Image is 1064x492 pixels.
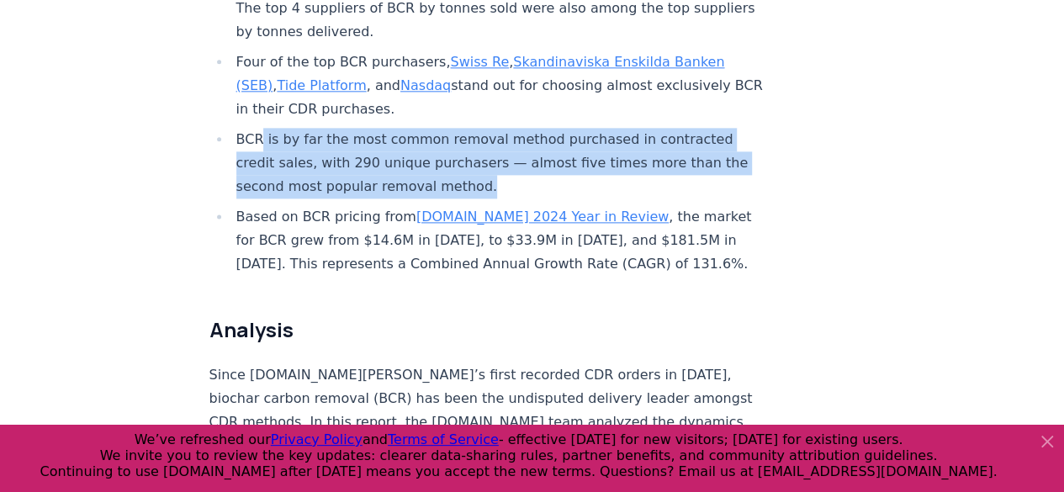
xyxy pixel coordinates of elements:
[231,205,766,276] li: Based on BCR pricing from , the market for BCR grew from $14.6M in [DATE], to $33.9M in [DATE], a...
[450,54,509,70] a: Swiss Re
[231,50,766,121] li: Four of the top BCR purchasers, , , , and stand out for choosing almost exclusively BCR in their ...
[400,77,451,93] a: Nasdaq
[231,128,766,198] li: BCR is by far the most common removal method purchased in contracted credit sales, with 290 uniqu...
[277,77,366,93] a: Tide Platform
[209,363,766,481] p: Since [DOMAIN_NAME][PERSON_NAME]’s first recorded CDR orders in [DATE], biochar carbon removal (B...
[416,209,669,225] a: [DOMAIN_NAME] 2024 Year in Review
[209,316,766,343] h2: Analysis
